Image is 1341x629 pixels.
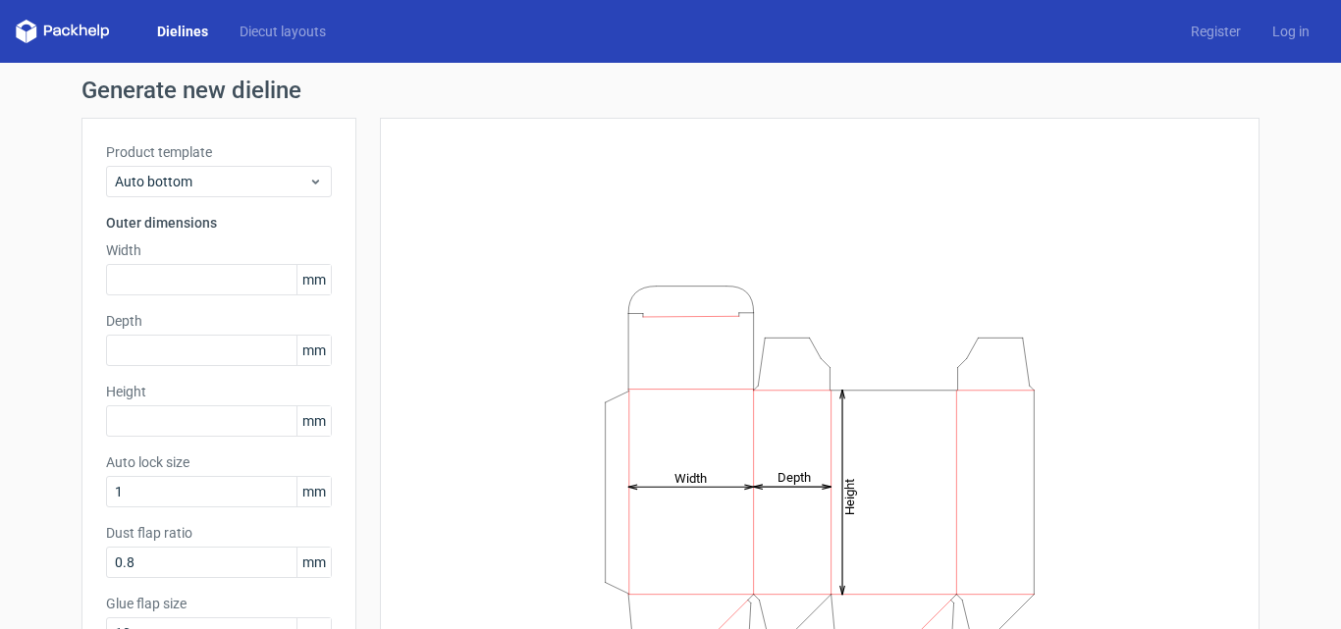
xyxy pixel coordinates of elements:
label: Width [106,240,332,260]
label: Depth [106,311,332,331]
tspan: Height [842,478,857,514]
span: mm [296,265,331,294]
tspan: Width [674,470,707,485]
span: mm [296,336,331,365]
h3: Outer dimensions [106,213,332,233]
label: Height [106,382,332,401]
span: mm [296,406,331,436]
a: Diecut layouts [224,22,342,41]
a: Register [1175,22,1257,41]
h1: Generate new dieline [81,79,1260,102]
label: Product template [106,142,332,162]
span: mm [296,477,331,506]
tspan: Depth [778,470,811,485]
label: Auto lock size [106,452,332,472]
span: mm [296,548,331,577]
label: Glue flap size [106,594,332,613]
a: Dielines [141,22,224,41]
label: Dust flap ratio [106,523,332,543]
a: Log in [1257,22,1325,41]
span: Auto bottom [115,172,308,191]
